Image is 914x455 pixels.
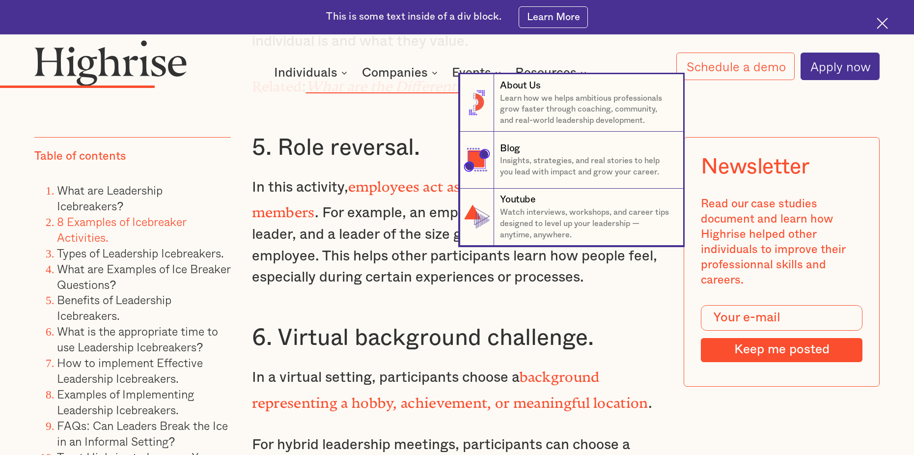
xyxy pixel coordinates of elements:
a: Schedule a demo [676,53,795,80]
a: Examples of Implementing Leadership Icebreakers. [57,385,194,419]
img: Highrise logo [34,40,187,86]
div: Events [452,67,491,79]
a: Learn More [519,6,587,28]
p: Watch interviews, workshops, and career tips designed to level up your leadership — anytime, anyw... [500,207,671,240]
div: Individuals [274,67,337,79]
a: Apply now [801,53,880,81]
div: Resources [515,67,577,79]
strong: background representing a hobby, achievement, or meaningful location [252,369,648,404]
p: Learn how we helps ambitious professionals grow faster through coaching, community, and real-worl... [500,93,671,126]
input: Keep me posted [701,338,862,362]
a: About UsLearn how we helps ambitious professionals grow faster through coaching, community, and r... [460,74,683,131]
a: What is the appropriate time to use Leadership Icebreakers? [57,323,218,356]
p: Insights, strategies, and real stories to help you lead with impact and grow your career. [500,155,671,178]
div: Companies [362,67,428,79]
form: Modal Form [701,305,862,362]
a: Benefits of Leadership Icebreakers. [57,291,171,325]
a: YoutubeWatch interviews, workshops, and career tips designed to level up your leadership — anytim... [460,189,683,246]
a: BlogInsights, strategies, and real stories to help you lead with impact and grow your career. [460,132,683,189]
div: Youtube [500,193,535,207]
div: Blog [500,142,520,156]
div: Individuals [274,67,350,79]
img: Cross icon [877,18,888,29]
a: FAQs: Can Leaders Break the Ice in an Informal Setting? [57,417,227,450]
a: Types of Leadership Icebreakers. [57,244,224,262]
p: In a virtual setting, participants choose a . [252,363,663,414]
input: Your e-mail [701,305,862,331]
div: Resources [515,67,589,79]
div: This is some text inside of a div block. [326,10,501,24]
div: Events [452,67,504,79]
h3: 6. Virtual background challenge. [252,324,663,352]
div: Companies [362,67,441,79]
a: What are Examples of Ice Breaker Questions? [57,260,230,293]
a: How to implement Effective Leadership Icebreakers. [57,354,203,387]
div: About Us [500,79,540,93]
